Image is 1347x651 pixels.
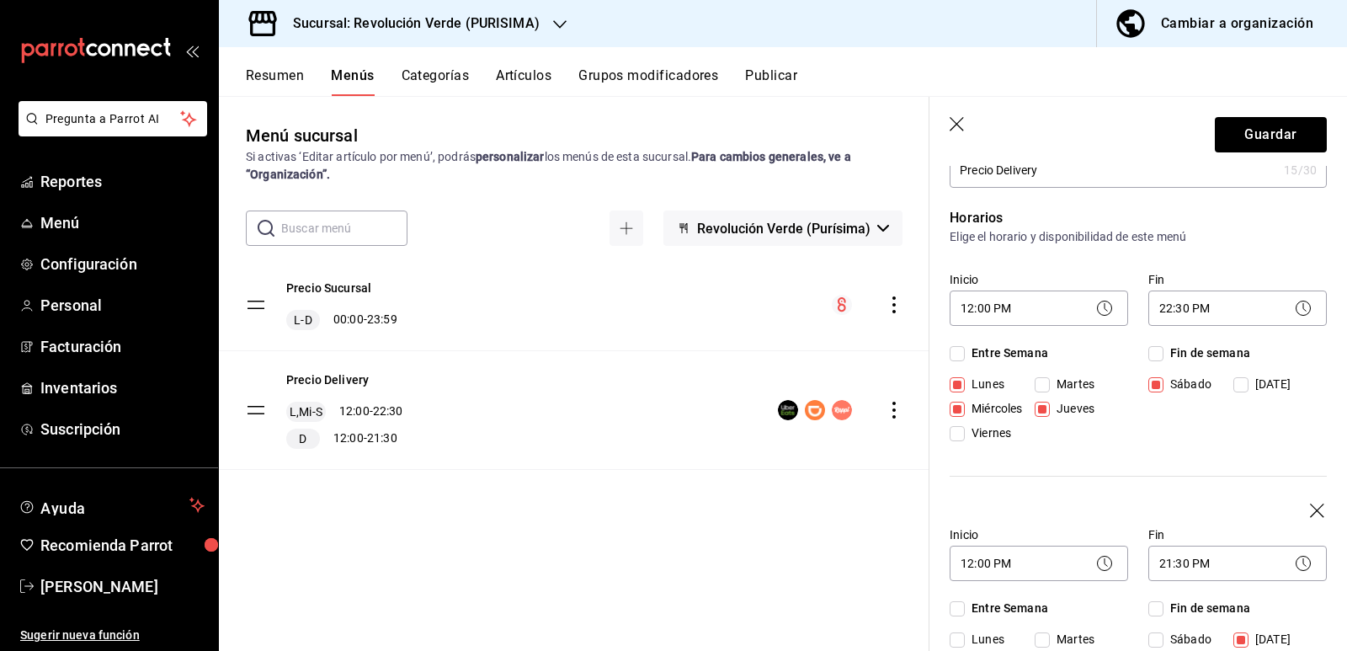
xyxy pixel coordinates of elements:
[476,150,545,163] strong: personalizar
[286,280,371,296] button: Precio Sucursal
[45,110,181,128] span: Pregunta a Parrot AI
[965,344,1048,362] span: Entre Semana
[40,418,205,440] span: Suscripción
[12,122,207,140] a: Pregunta a Parrot AI
[1163,344,1250,362] span: Fin de semana
[40,335,205,358] span: Facturación
[1163,600,1250,617] span: Fin de semana
[965,600,1048,617] span: Entre Semana
[280,13,540,34] h3: Sucursal: Revolución Verde (PURISIMA)
[20,627,205,644] span: Sugerir nueva función
[246,123,358,148] div: Menú sucursal
[950,208,1327,228] p: Horarios
[1249,376,1291,393] span: [DATE]
[286,310,397,330] div: 00:00 - 23:59
[290,312,315,328] span: L-D
[745,67,797,96] button: Publicar
[950,529,1128,541] label: Inicio
[402,67,470,96] button: Categorías
[663,211,902,246] button: Revolución Verde (Purísima)
[246,67,1347,96] div: navigation tabs
[40,294,205,317] span: Personal
[246,148,902,184] div: Si activas ‘Editar artículo por menú’, podrás los menús de esta sucursal.
[886,296,902,313] button: actions
[1163,631,1211,648] span: Sábado
[40,211,205,234] span: Menú
[1148,274,1327,285] label: Fin
[40,170,205,193] span: Reportes
[1148,291,1327,326] div: 22:30 PM
[1163,376,1211,393] span: Sábado
[219,259,929,470] table: menu-maker-table
[246,67,304,96] button: Resumen
[950,291,1128,326] div: 12:00 PM
[886,402,902,419] button: actions
[578,67,718,96] button: Grupos modificadores
[965,424,1011,442] span: Viernes
[965,631,1004,648] span: Lunes
[1284,162,1317,179] div: 15 /30
[950,274,1128,285] label: Inicio
[286,371,369,388] button: Precio Delivery
[19,101,207,136] button: Pregunta a Parrot AI
[246,400,266,420] button: drag
[286,402,403,422] div: 12:00 - 22:30
[40,495,183,515] span: Ayuda
[185,44,199,57] button: open_drawer_menu
[40,253,205,275] span: Configuración
[295,430,310,447] span: D
[697,221,870,237] span: Revolución Verde (Purísima)
[246,150,851,181] strong: Para cambios generales, ve a “Organización”.
[1148,529,1327,541] label: Fin
[965,400,1022,418] span: Miércoles
[1249,631,1291,648] span: [DATE]
[40,534,205,557] span: Recomienda Parrot
[286,429,403,449] div: 12:00 - 21:30
[40,575,205,598] span: [PERSON_NAME]
[1148,546,1327,581] div: 21:30 PM
[331,67,374,96] button: Menús
[1215,117,1327,152] button: Guardar
[965,376,1004,393] span: Lunes
[1050,400,1094,418] span: Jueves
[1050,631,1094,648] span: Martes
[286,403,326,420] span: L,Mi-S
[950,228,1327,245] p: Elige el horario y disponibilidad de este menú
[246,295,266,315] button: drag
[950,546,1128,581] div: 12:00 PM
[1050,376,1094,393] span: Martes
[40,376,205,399] span: Inventarios
[496,67,551,96] button: Artículos
[1161,12,1313,35] div: Cambiar a organización
[281,211,407,245] input: Buscar menú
